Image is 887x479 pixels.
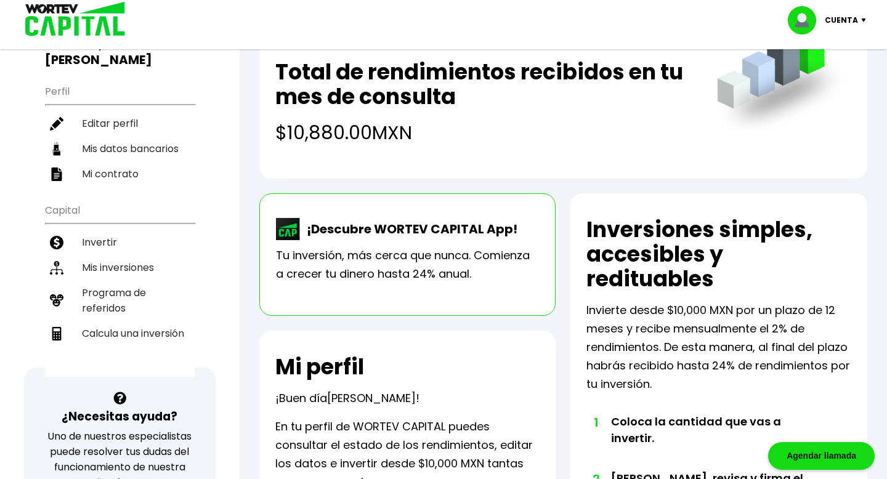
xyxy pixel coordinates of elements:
[50,327,63,340] img: calculadora-icon.17d418c4.svg
[301,220,517,238] p: ¡Descubre WORTEV CAPITAL App!
[50,236,63,249] img: invertir-icon.b3b967d7.svg
[50,167,63,181] img: contrato-icon.f2db500c.svg
[788,6,825,34] img: profile-image
[45,37,195,68] h3: Buen día,
[45,280,195,321] a: Programa de referidos
[593,413,599,432] span: 1
[276,246,540,283] p: Tu inversión, más cerca que nunca. Comienza a crecer tu dinero hasta 24% anual.
[327,390,416,406] span: [PERSON_NAME]
[586,217,851,291] h2: Inversiones simples, accesibles y redituables
[275,60,692,109] h2: Total de rendimientos recibidos en tu mes de consulta
[45,196,195,377] ul: Capital
[825,11,858,30] p: Cuenta
[276,218,301,240] img: wortev-capital-app-icon
[45,321,195,346] a: Calcula una inversión
[275,119,692,147] h4: $10,880.00 MXN
[275,355,364,379] h2: Mi perfil
[45,51,152,68] b: [PERSON_NAME]
[50,294,63,307] img: recomiendanos-icon.9b8e9327.svg
[50,142,63,156] img: datos-icon.10cf9172.svg
[45,255,195,280] a: Mis inversiones
[858,18,875,22] img: icon-down
[50,117,63,131] img: editar-icon.952d3147.svg
[45,230,195,255] a: Invertir
[45,161,195,187] a: Mi contrato
[45,111,195,136] a: Editar perfil
[45,78,195,187] ul: Perfil
[611,413,825,470] li: Coloca la cantidad que vas a invertir.
[586,301,851,393] p: Invierte desde $10,000 MXN por un plazo de 12 meses y recibe mensualmente el 2% de rendimientos. ...
[50,261,63,275] img: inversiones-icon.6695dc30.svg
[768,442,875,470] div: Agendar llamada
[275,389,419,408] p: ¡Buen día !
[45,136,195,161] a: Mis datos bancarios
[62,408,177,425] h3: ¿Necesitas ayuda?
